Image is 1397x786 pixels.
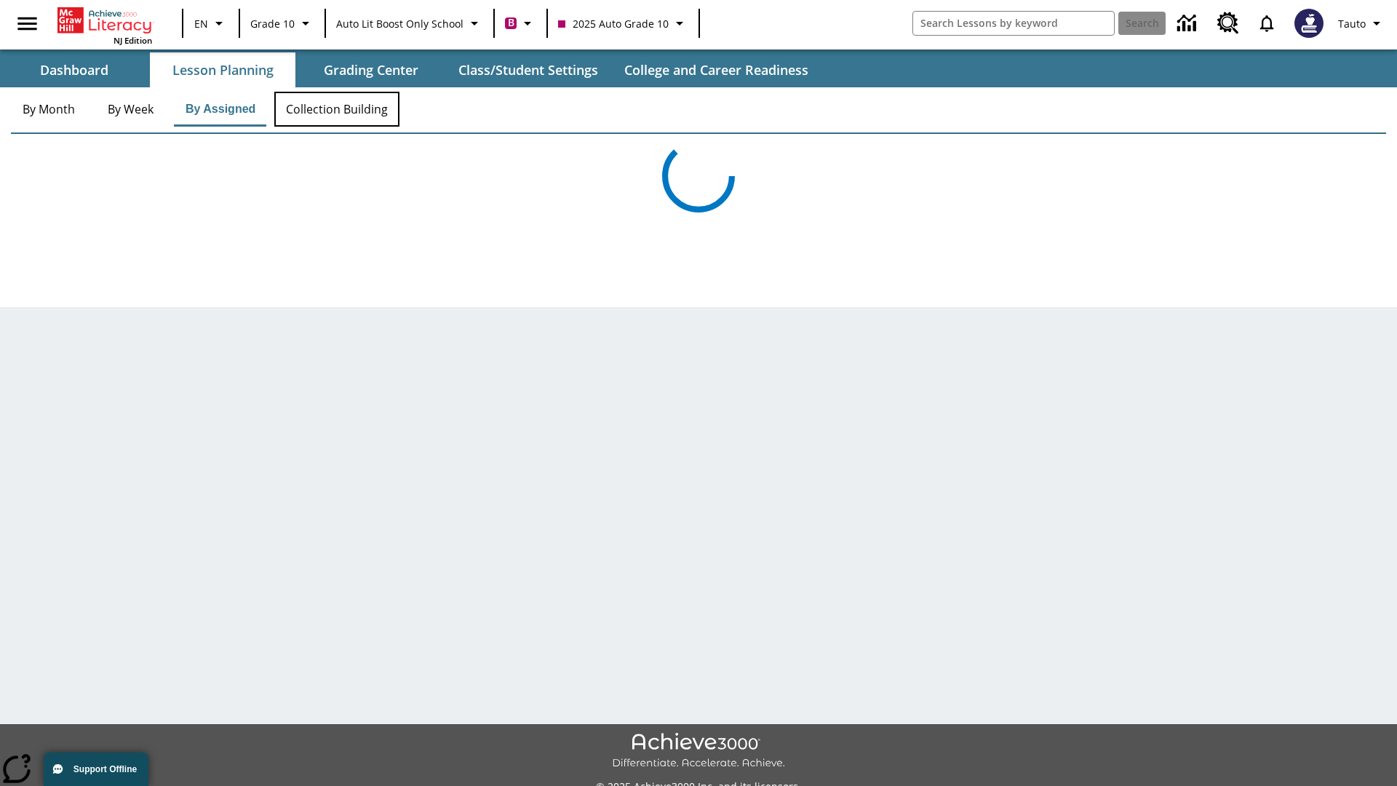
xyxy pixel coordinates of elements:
button: Grade: Grade 10, Select a grade [244,10,320,36]
button: Dashboard [1,52,147,87]
button: College and Career Readiness [613,52,820,87]
a: Data Center [1169,4,1209,44]
button: By Week [94,92,167,127]
button: Collection Building [274,92,399,127]
div: Home [57,4,152,46]
button: By Assigned [174,92,267,127]
span: Support Offline [73,764,137,774]
span: NJ Edition [114,35,152,46]
input: search field [913,12,1114,35]
button: Profile/Settings [1332,10,1391,36]
button: School: Auto Lit Boost only School, Select your school [330,10,489,36]
span: Auto Lit Boost only School [336,16,463,31]
button: Boost Class color is violet red. Change class color [499,10,542,36]
span: 2025 Auto Grade 10 [558,16,669,31]
button: Grading Center [298,52,444,87]
span: Tauto [1338,16,1366,31]
span: Grade 10 [250,16,295,31]
img: Avatar [1294,9,1324,38]
button: Class: 2025 Auto Grade 10, Select your class [552,10,694,36]
span: EN [194,16,208,31]
button: Language: EN, Select a language [188,10,234,36]
button: Lesson Planning [150,52,295,87]
a: Notifications [1248,4,1286,42]
button: Support Offline [44,753,148,786]
button: Select a new avatar [1286,4,1332,42]
button: By Month [11,92,87,127]
button: Class/Student Settings [447,52,610,87]
img: Achieve3000 Differentiate Accelerate Achieve [612,733,785,770]
a: Resource Center, Will open in new tab [1209,4,1248,43]
button: Open side menu [6,2,49,45]
span: B [508,14,514,32]
a: Home [57,6,152,35]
